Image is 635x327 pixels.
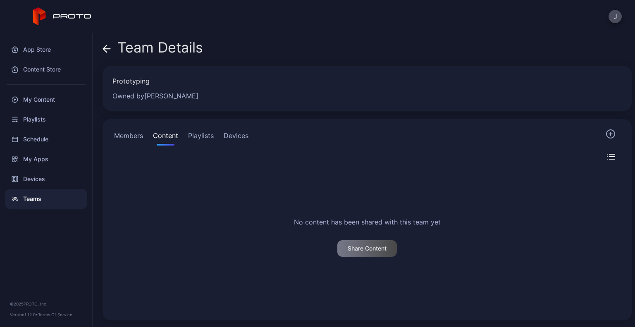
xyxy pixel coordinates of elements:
button: J [609,10,622,23]
a: Playlists [5,110,87,129]
h2: No content has been shared with this team yet [294,217,441,227]
button: Content [151,129,180,146]
button: Share Content [337,240,397,257]
div: Share Content [348,245,387,252]
a: My Content [5,90,87,110]
div: © 2025 PROTO, Inc. [10,301,82,307]
a: My Apps [5,149,87,169]
button: Members [112,129,145,146]
button: Playlists [186,129,215,146]
a: Schedule [5,129,87,149]
a: Terms Of Service [38,312,72,317]
div: Owned by [PERSON_NAME] [112,91,612,101]
a: Content Store [5,60,87,79]
a: Devices [5,169,87,189]
a: Teams [5,189,87,209]
button: Devices [222,129,250,146]
span: Version 1.12.0 • [10,312,38,317]
div: Team Details [103,40,203,60]
a: App Store [5,40,87,60]
div: Prototyping [112,76,612,86]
